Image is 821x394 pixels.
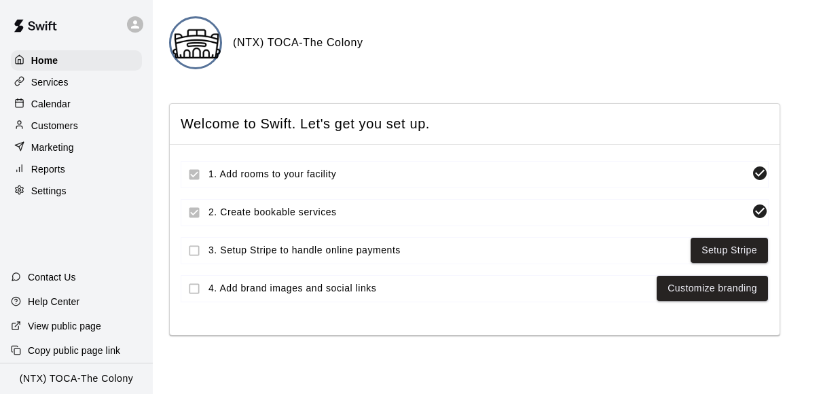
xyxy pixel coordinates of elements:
[28,270,76,284] p: Contact Us
[31,75,69,89] p: Services
[11,50,142,71] a: Home
[208,205,746,219] span: 2. Create bookable services
[11,181,142,201] a: Settings
[691,238,768,263] button: Setup Stripe
[31,97,71,111] p: Calendar
[11,94,142,114] a: Calendar
[11,72,142,92] a: Services
[701,242,757,259] a: Setup Stripe
[657,276,768,301] button: Customize branding
[31,184,67,198] p: Settings
[208,243,685,257] span: 3. Setup Stripe to handle online payments
[28,344,120,357] p: Copy public page link
[171,18,222,69] img: (NTX) TOCA-The Colony logo
[28,319,101,333] p: View public page
[233,34,363,52] h6: (NTX) TOCA-The Colony
[11,115,142,136] a: Customers
[31,119,78,132] p: Customers
[11,159,142,179] a: Reports
[31,141,74,154] p: Marketing
[181,115,769,133] span: Welcome to Swift. Let's get you set up.
[28,295,79,308] p: Help Center
[20,372,134,386] p: (NTX) TOCA-The Colony
[31,54,58,67] p: Home
[208,167,746,181] span: 1. Add rooms to your facility
[208,281,651,295] span: 4. Add brand images and social links
[668,280,757,297] a: Customize branding
[31,162,65,176] p: Reports
[11,137,142,158] a: Marketing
